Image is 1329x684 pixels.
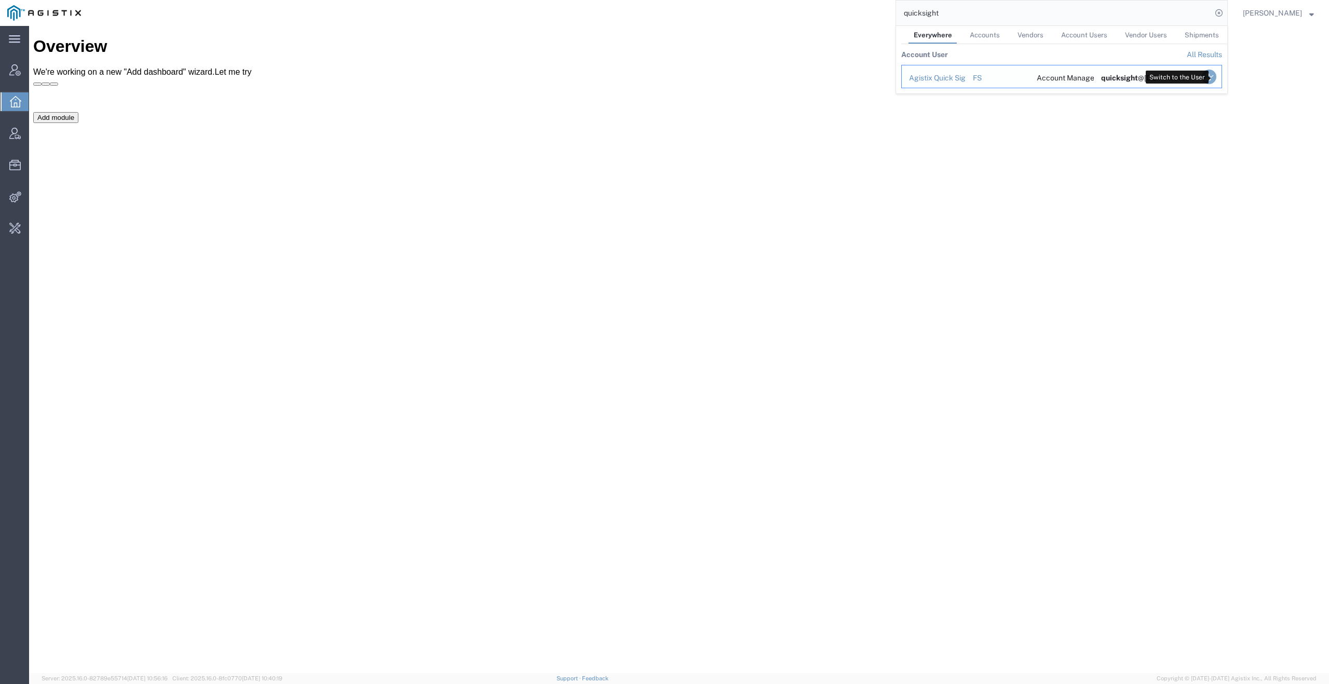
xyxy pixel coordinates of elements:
span: Account Users [1061,31,1107,39]
span: Vendors [1018,31,1043,39]
span: Server: 2025.16.0-82789e55714 [42,675,168,681]
div: Active [1165,73,1189,84]
a: Feedback [582,675,608,681]
table: Search Results [901,44,1227,93]
span: Accounts [970,31,1000,39]
div: Account Manager [1037,73,1087,84]
span: quicksight [1101,74,1138,82]
span: Copyright © [DATE]-[DATE] Agistix Inc., All Rights Reserved [1157,674,1317,683]
span: Client: 2025.16.0-8fc0770 [172,675,282,681]
span: Shipments [1185,31,1219,39]
button: Add module [4,86,49,97]
th: Account User [901,44,948,65]
div: Agistix Quick Sight Service User [909,73,958,84]
iframe: FS Legacy Container [29,26,1329,673]
span: [DATE] 10:56:16 [127,675,168,681]
input: Search for shipment number, reference number [896,1,1212,25]
img: logo [7,5,81,21]
a: Let me try [185,42,222,50]
span: [DATE] 10:40:19 [242,675,282,681]
div: FS [973,73,1023,84]
div: quicksight@agistix.com [1101,73,1151,84]
a: View all account users found by criterion [1187,50,1222,59]
span: Daria Moshkova [1243,7,1302,19]
button: [PERSON_NAME] [1242,7,1314,19]
span: Vendor Users [1125,31,1167,39]
a: Support [557,675,582,681]
span: Everywhere [914,31,952,39]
